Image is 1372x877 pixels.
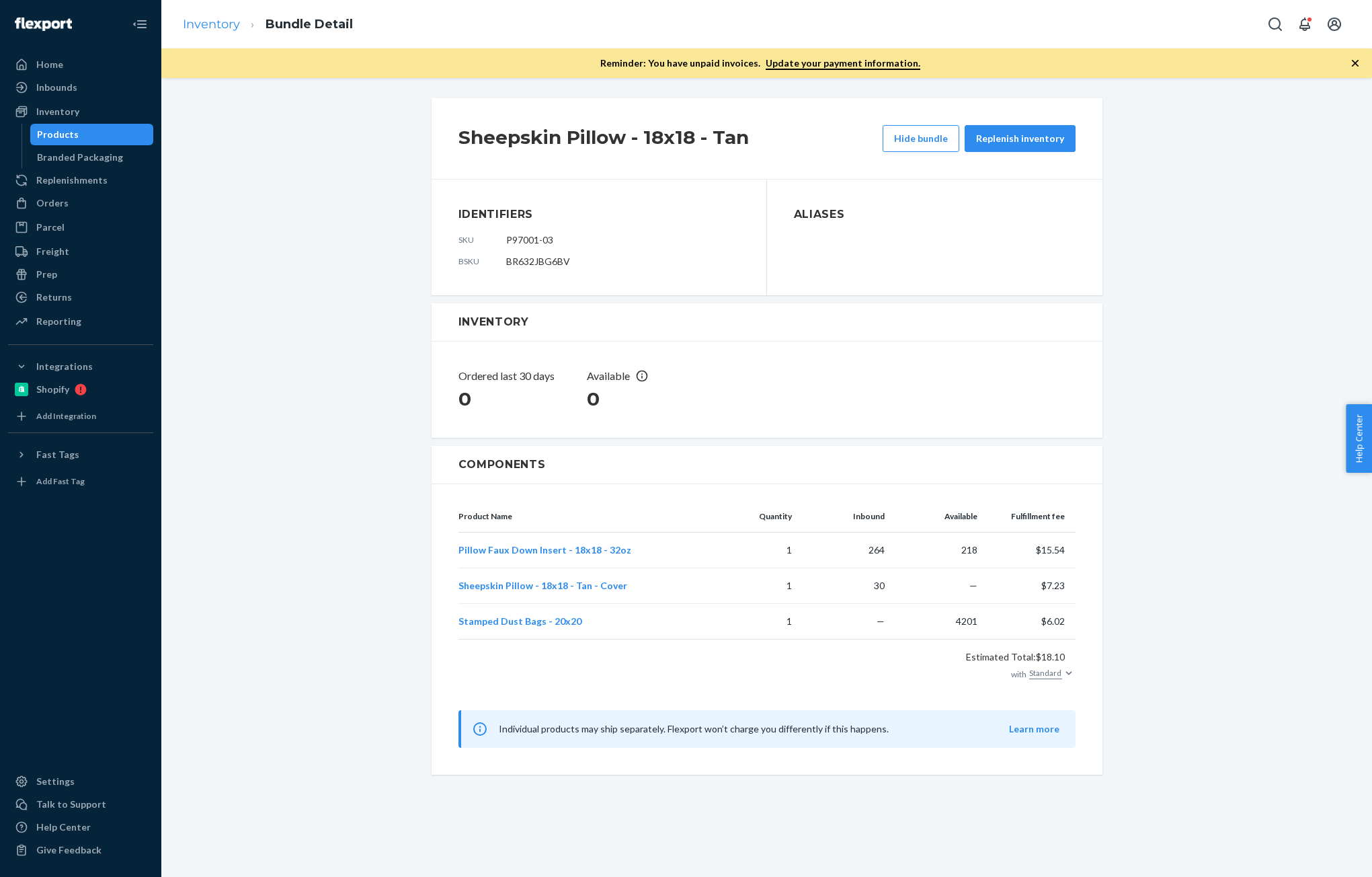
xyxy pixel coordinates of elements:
[458,256,479,267] p: bsku
[36,475,85,487] div: Add Fast Tag
[36,291,72,304] div: Returns
[1346,404,1372,473] button: Help Center
[266,17,353,32] a: Bundle Detail
[15,17,72,31] img: Flexport logo
[1029,667,1061,679] div: Standard
[983,500,1076,533] th: Fulfillment fee
[183,17,240,32] a: Inventory
[983,604,1076,640] td: $6.02
[8,444,153,465] button: Fast Tags
[458,206,739,223] h3: Identifiers
[36,315,81,328] div: Reporting
[797,568,890,604] td: 30
[705,568,798,604] td: 1
[36,196,69,210] div: Orders
[890,500,983,533] th: Available
[36,360,93,373] div: Integrations
[969,580,977,591] span: —
[8,771,153,792] a: Settings
[1009,722,1059,736] button: Learn more
[8,816,153,838] a: Help Center
[705,533,798,568] td: 1
[8,356,153,377] button: Integrations
[797,533,890,568] td: 264
[172,5,364,44] ol: breadcrumbs
[36,221,65,234] div: Parcel
[8,379,153,400] a: Shopify
[587,387,600,410] span: 0
[37,128,79,141] div: Products
[506,256,570,267] span: BR632JBG6BV
[36,105,79,118] div: Inventory
[36,383,69,396] div: Shopify
[36,174,108,187] div: Replenishments
[8,54,153,75] a: Home
[966,650,1076,664] div: Estimated Total: $18.10
[794,206,1076,223] h3: Aliases
[36,821,91,834] div: Help Center
[8,839,153,861] button: Give Feedback
[705,604,798,640] td: 1
[1011,669,1026,679] span: with
[1321,11,1348,38] button: Open account menu
[8,264,153,285] a: Prep
[458,369,555,382] span: Ordered last 30 days
[458,387,471,410] span: 0
[458,314,1076,330] h3: Inventory
[458,500,705,533] th: Product Name
[983,533,1076,568] td: $15.54
[37,151,123,164] div: Branded Packaging
[499,723,889,734] span: Individual products may ship separately. Flexport won’t charge you differently if this happens.
[766,57,920,70] a: Update your payment information.
[890,533,983,568] td: 218
[36,448,79,461] div: Fast Tags
[797,500,890,533] th: Inbound
[890,604,983,640] td: 4201
[965,125,1076,152] button: Replenish inventory
[36,843,102,857] div: Give Feedback
[8,311,153,332] a: Reporting
[458,544,631,556] a: Pillow Faux Down Insert - 18x18 - 32oz
[8,217,153,238] a: Parcel
[458,234,479,245] p: sku
[8,192,153,214] a: Orders
[587,369,630,382] span: Available
[126,11,153,38] button: Close Navigation
[8,101,153,122] a: Inventory
[8,471,153,492] a: Add Fast Tag
[30,124,154,145] a: Products
[36,410,96,422] div: Add Integration
[36,81,77,94] div: Inbounds
[877,615,885,627] span: —
[1262,11,1289,38] button: Open Search Box
[36,775,75,788] div: Settings
[8,406,153,427] a: Add Integration
[8,794,153,815] a: Talk to Support
[1291,11,1318,38] button: Open notifications
[983,568,1076,604] td: $7.23
[8,77,153,98] a: Inbounds
[883,125,959,152] button: Hide bundle
[30,147,154,168] a: Branded Packaging
[36,268,57,281] div: Prep
[36,58,63,71] div: Home
[36,798,106,811] div: Talk to Support
[8,169,153,191] a: Replenishments
[506,234,553,245] span: P97001-03
[458,580,627,591] a: Sheepskin Pillow - 18x18 - Tan - Cover
[458,125,883,149] h2: Sheepskin Pillow - 18x18 - Tan
[600,56,920,70] p: Reminder: You have unpaid invoices.
[458,457,1076,473] h3: Components
[8,287,153,308] a: Returns
[705,500,798,533] th: Quantity
[458,615,581,627] a: Stamped Dust Bags - 20x20
[8,241,153,262] a: Freight
[36,245,69,258] div: Freight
